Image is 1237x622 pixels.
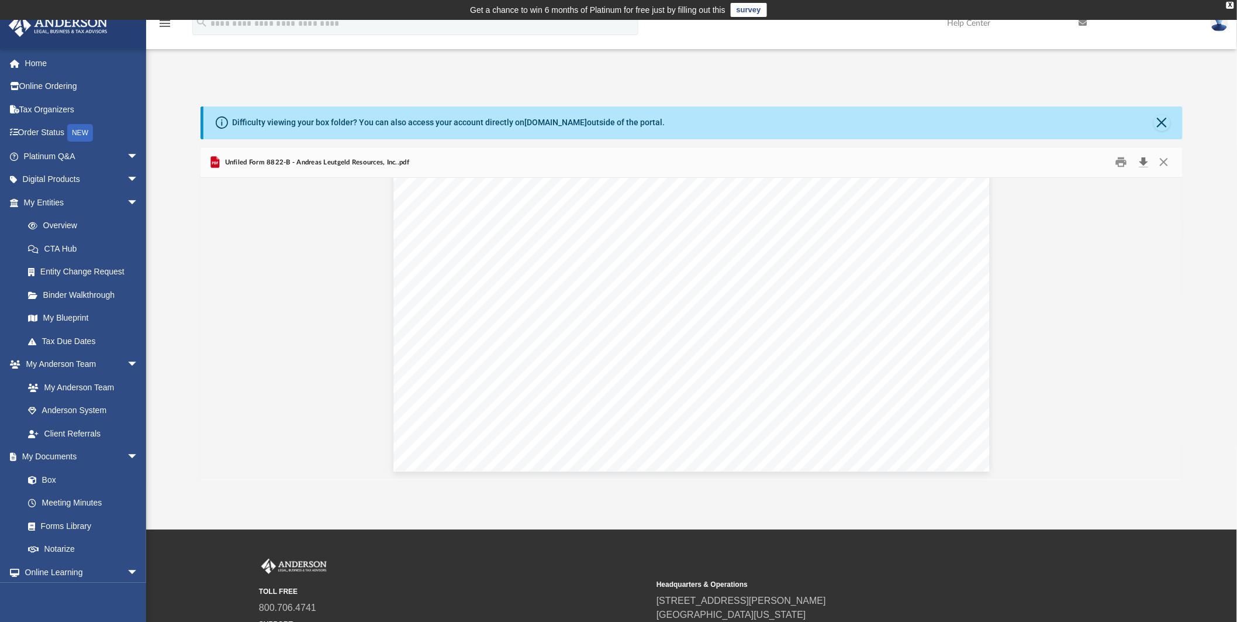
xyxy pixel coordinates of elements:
a: My Entitiesarrow_drop_down [8,191,156,214]
a: Tax Organizers [8,98,156,121]
div: Document Viewer [201,178,1182,480]
a: Digital Productsarrow_drop_down [8,168,156,191]
small: Headquarters & Operations [656,579,1046,590]
a: [GEOGRAPHIC_DATA][US_STATE] [656,610,806,620]
img: User Pic [1211,15,1228,32]
a: Meeting Minutes [16,492,150,515]
a: My Blueprint [16,307,150,330]
button: Print [1110,153,1133,171]
small: TOLL FREE [259,586,648,597]
a: Online Ordering [8,75,156,98]
div: close [1226,2,1234,9]
a: Platinum Q&Aarrow_drop_down [8,145,156,168]
a: Notarize [16,538,150,561]
span: arrow_drop_down [127,445,150,469]
a: My Anderson Teamarrow_drop_down [8,353,150,376]
img: Anderson Advisors Platinum Portal [259,559,329,574]
div: Get a chance to win 6 months of Platinum for free just by filling out this [470,3,725,17]
button: Close [1154,115,1170,131]
a: My Documentsarrow_drop_down [8,445,150,469]
a: Box [16,468,144,492]
a: My Anderson Team [16,376,144,399]
a: CTA Hub [16,237,156,260]
a: Overview [16,214,156,238]
span: arrow_drop_down [127,561,150,585]
div: Difficulty viewing your box folder? You can also access your account directly on outside of the p... [232,116,665,129]
span: arrow_drop_down [127,168,150,192]
a: Binder Walkthrough [16,283,156,307]
a: survey [731,3,767,17]
i: menu [158,16,172,30]
a: Order StatusNEW [8,121,156,145]
a: Entity Change Request [16,260,156,284]
img: Anderson Advisors Platinum Portal [5,14,111,37]
a: Home [8,51,156,75]
div: NEW [67,124,93,142]
span: arrow_drop_down [127,145,150,169]
a: [STREET_ADDRESS][PERSON_NAME] [656,596,826,606]
div: File preview [201,178,1182,480]
span: arrow_drop_down [127,191,150,215]
a: Client Referrals [16,422,150,445]
a: Anderson System [16,399,150,422]
span: Unfiled Form 8822-B - Andreas Leutgeld Resources, Inc..pdf [222,157,409,168]
a: Online Learningarrow_drop_down [8,561,150,584]
a: 800.706.4741 [259,603,316,613]
a: Forms Library [16,514,144,538]
button: Download [1133,153,1154,171]
div: Preview [201,147,1182,480]
button: Close [1153,153,1174,171]
a: [DOMAIN_NAME] [524,118,587,127]
a: Tax Due Dates [16,329,156,353]
a: menu [158,22,172,30]
span: arrow_drop_down [127,353,150,377]
i: search [195,16,208,29]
